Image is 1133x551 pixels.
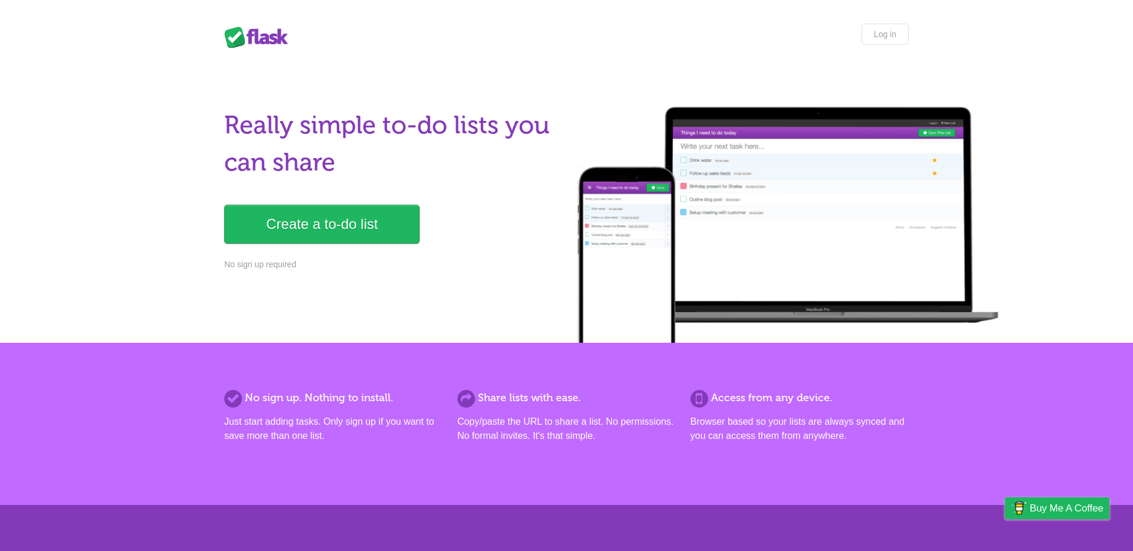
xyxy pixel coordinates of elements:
a: Create a to-do list [224,205,420,244]
p: No sign up required [224,258,559,271]
span: Buy me a coffee [1030,498,1103,519]
h2: No sign up. Nothing to install. [224,390,443,406]
p: Just start adding tasks. Only sign up if you want to save more than one list. [224,415,443,443]
img: Buy me a coffee [1011,498,1027,518]
h2: Access from any device. [690,390,909,406]
a: Buy me a coffee [1005,497,1109,519]
a: Log in [862,24,909,45]
p: Copy/paste the URL to share a list. No permissions. No formal invites. It's that simple. [457,415,676,443]
h2: Share lists with ease. [457,390,676,406]
div: Flask Lists [224,27,295,48]
h1: Really simple to-do lists you can share [224,107,559,181]
p: Browser based so your lists are always synced and you can access them from anywhere. [690,415,909,443]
